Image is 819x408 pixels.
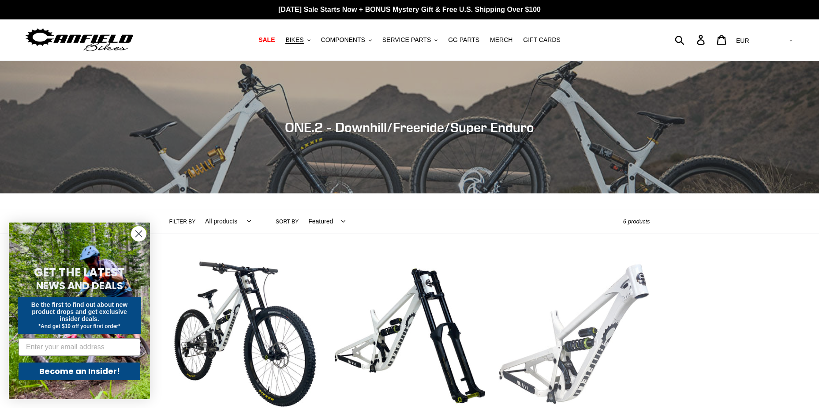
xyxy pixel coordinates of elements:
span: NEWS AND DEALS [36,279,123,293]
a: MERCH [486,34,517,46]
input: Enter your email address [19,338,140,356]
button: BIKES [281,34,314,46]
span: GG PARTS [448,36,479,44]
span: MERCH [490,36,512,44]
label: Sort by [276,218,299,226]
span: COMPONENTS [321,36,365,44]
span: GET THE LATEST [34,264,125,280]
button: Close dialog [131,226,146,242]
span: BIKES [285,36,303,44]
button: Become an Insider! [19,363,140,380]
a: SALE [254,34,279,46]
a: GG PARTS [444,34,484,46]
a: GIFT CARDS [519,34,565,46]
span: Be the first to find out about new product drops and get exclusive insider deals. [31,301,128,322]
span: 6 products [623,218,650,225]
img: Canfield Bikes [24,26,135,54]
label: Filter by [169,218,196,226]
span: GIFT CARDS [523,36,561,44]
button: SERVICE PARTS [378,34,442,46]
span: *And get $10 off your first order* [38,323,120,329]
input: Search [680,30,702,49]
span: SERVICE PARTS [382,36,431,44]
button: COMPONENTS [317,34,376,46]
span: ONE.2 - Downhill/Freeride/Super Enduro [285,119,534,135]
span: SALE [258,36,275,44]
